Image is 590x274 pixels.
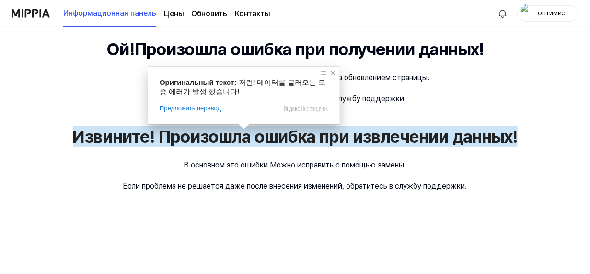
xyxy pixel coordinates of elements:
[160,78,237,86] span: Оригинальный текст:
[73,126,518,147] ya-tr-span: Извините! Произошла ошибка при извлечении данных!
[134,39,484,60] ya-tr-span: Произошла ошибка при получении данных!
[191,8,227,20] a: Обновить
[235,9,270,18] ya-tr-span: Контакты
[160,78,325,95] span: 저런! 데이터를 불러오는 도중 에러가 발생 했습니다!
[63,0,156,27] a: Информационная панель
[497,8,509,19] img: Аллин
[123,181,467,191] ya-tr-span: Если проблема не решается даже после внесения изменений, обратитесь в службу поддержки.
[160,104,221,113] span: Предложить перевод
[517,5,578,22] button: Профильоптимист
[270,160,406,169] ya-tr-span: Можно исправить с помощью замены.
[164,8,184,20] a: Цены
[521,4,532,23] img: Профиль
[184,160,270,169] ya-tr-span: В основном это ошибки.
[538,9,569,17] ya-tr-span: оптимист
[235,8,270,20] a: Контакты
[106,39,134,60] ya-tr-span: Ой!
[164,9,184,18] ya-tr-span: Цены
[191,9,227,18] ya-tr-span: Обновить
[63,8,156,19] ya-tr-span: Информационная панель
